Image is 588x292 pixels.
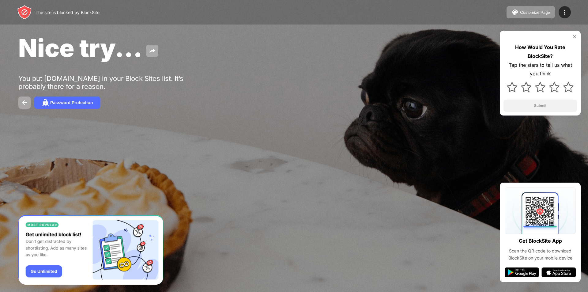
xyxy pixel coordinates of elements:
img: header-logo.svg [17,5,32,20]
img: rate-us-close.svg [572,34,577,39]
img: google-play.svg [505,267,539,277]
img: app-store.svg [541,267,576,277]
button: Submit [503,100,577,112]
div: Scan the QR code to download BlockSite on your mobile device [505,248,576,261]
img: star.svg [507,82,517,92]
img: star.svg [549,82,560,92]
div: How Would You Rate BlockSite? [503,43,577,61]
img: password.svg [42,99,49,106]
button: Password Protection [34,97,100,109]
img: star.svg [563,82,574,92]
div: Customize Page [520,10,550,15]
img: qrcode.svg [505,188,576,234]
img: back.svg [21,99,28,106]
button: Customize Page [507,6,555,18]
div: The site is blocked by BlockSite [36,10,100,15]
iframe: Banner [18,215,163,285]
img: star.svg [535,82,545,92]
img: star.svg [521,82,531,92]
div: Password Protection [50,100,93,105]
img: menu-icon.svg [561,9,568,16]
div: Tap the stars to tell us what you think [503,61,577,78]
img: pallet.svg [511,9,519,16]
img: share.svg [149,47,156,55]
div: You put [DOMAIN_NAME] in your Block Sites list. It’s probably there for a reason. [18,74,208,90]
div: Get BlockSite App [519,237,562,245]
span: Nice try... [18,33,142,63]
